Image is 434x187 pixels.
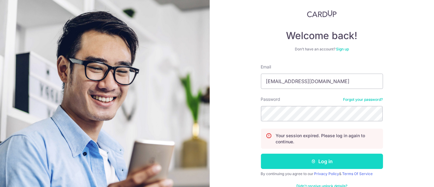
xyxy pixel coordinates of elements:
a: Privacy Policy [314,171,339,176]
a: Terms Of Service [342,171,373,176]
img: CardUp Logo [307,10,337,17]
p: Your session expired. Please log in again to continue. [276,133,378,145]
h4: Welcome back! [261,30,383,42]
label: Email [261,64,271,70]
div: Don’t have an account? [261,47,383,52]
a: Forgot your password? [343,97,383,102]
button: Log in [261,154,383,169]
div: By continuing you agree to our & [261,171,383,176]
label: Password [261,96,280,102]
a: Sign up [336,47,349,51]
input: Enter your Email [261,74,383,89]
